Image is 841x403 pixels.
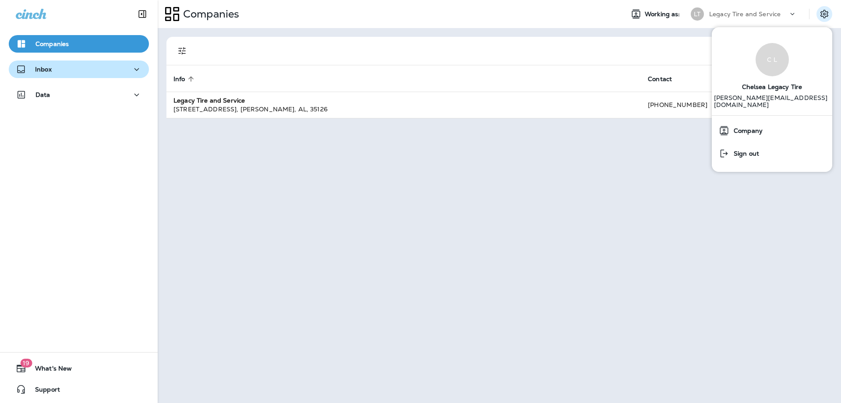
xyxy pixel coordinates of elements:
span: What's New [26,365,72,375]
span: Contact [648,75,683,83]
span: Working as: [645,11,682,18]
p: Legacy Tire and Service [709,11,781,18]
span: Company [729,127,763,135]
p: Companies [180,7,239,21]
span: Support [26,386,60,396]
span: Chelsea Legacy Tire [742,76,802,94]
p: Companies [35,40,69,47]
div: LT [691,7,704,21]
a: C LChelsea Legacy Tire [PERSON_NAME][EMAIL_ADDRESS][DOMAIN_NAME] [712,34,832,115]
p: [PERSON_NAME][EMAIL_ADDRESS][DOMAIN_NAME] [714,94,830,115]
button: 19What's New [9,360,149,377]
button: Inbox [9,61,149,78]
p: Data [35,91,50,98]
button: Support [9,381,149,398]
span: Sign out [729,150,759,157]
button: Settings [816,6,832,22]
button: Data [9,86,149,103]
strong: Legacy Tire and Service [173,96,245,104]
span: Info [173,75,185,83]
span: 19 [20,359,32,367]
td: [PHONE_NUMBER] [641,92,728,118]
button: Company [712,119,832,142]
div: [STREET_ADDRESS] , [PERSON_NAME] , AL , 35126 [173,105,634,114]
button: Filters [173,42,191,60]
div: C L [756,43,789,76]
button: Companies [9,35,149,53]
span: Contact [648,75,672,83]
span: Info [173,75,197,83]
a: Sign out [715,145,829,162]
a: Company [715,122,829,139]
button: Sign out [712,142,832,165]
p: Inbox [35,66,52,73]
button: Collapse Sidebar [130,5,155,23]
